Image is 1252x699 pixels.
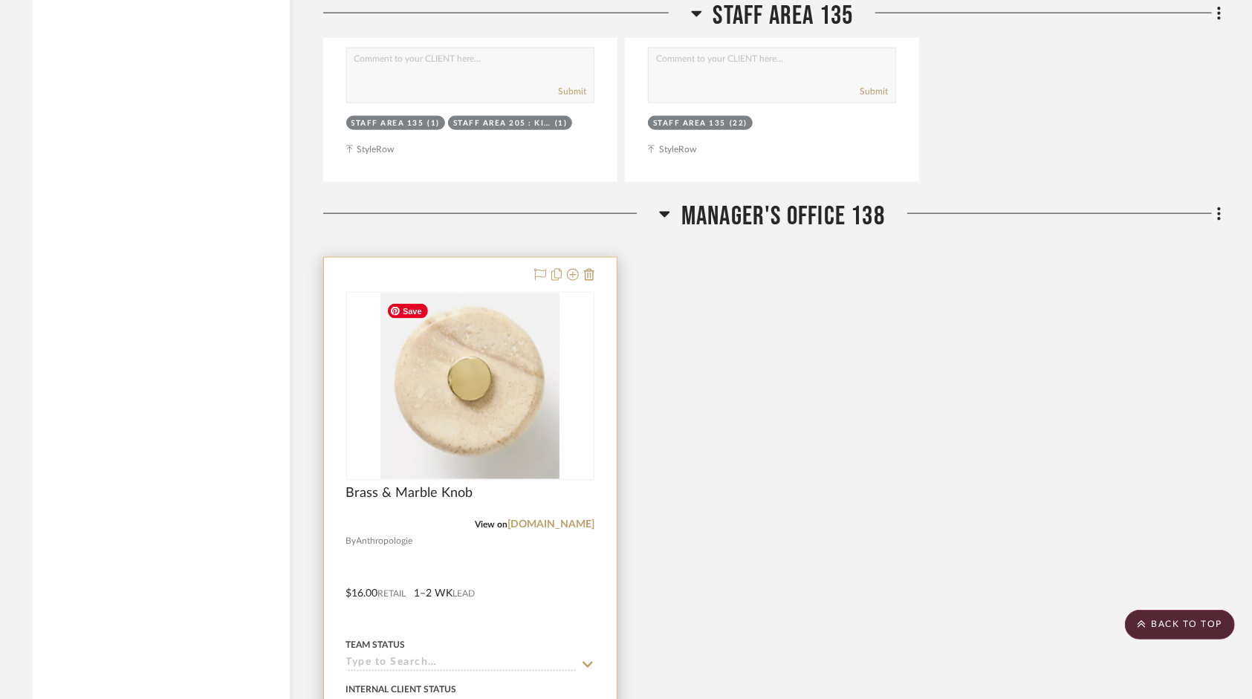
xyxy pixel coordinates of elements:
input: Type to Search… [346,657,577,672]
span: Brass & Marble Knob [346,485,473,501]
a: [DOMAIN_NAME] [507,519,594,530]
div: Internal Client Status [346,683,457,697]
span: Manager's Office 138 [681,201,885,233]
div: 0 [347,293,594,480]
div: Staff Area 205 : Kitchen [453,118,551,129]
span: Anthropologie [357,534,413,548]
div: Team Status [346,639,406,652]
span: By [346,534,357,548]
img: Brass & Marble Knob [380,293,559,479]
button: Submit [860,85,888,98]
div: (1) [428,118,441,129]
div: (1) [555,118,568,129]
div: Staff Area 135 [351,118,424,129]
scroll-to-top-button: BACK TO TOP [1125,610,1235,640]
div: Staff Area 135 [653,118,726,129]
span: View on [475,520,507,529]
button: Submit [558,85,586,98]
div: (22) [730,118,747,129]
span: Save [388,304,428,319]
